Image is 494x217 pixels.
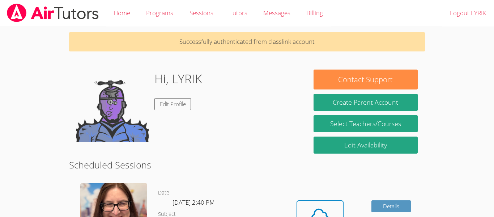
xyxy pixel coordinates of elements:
dt: Date [158,188,169,197]
button: Contact Support [314,70,418,89]
a: Edit Profile [154,98,191,110]
a: Select Teachers/Courses [314,115,418,132]
img: default.png [76,70,149,142]
p: Successfully authenticated from classlink account [69,32,425,51]
a: Edit Availability [314,137,418,154]
a: Details [371,200,411,212]
span: Messages [263,9,290,17]
h2: Scheduled Sessions [69,158,425,172]
span: [DATE] 2:40 PM [173,198,215,206]
h1: Hi, LYRIK [154,70,202,88]
img: airtutors_banner-c4298cdbf04f3fff15de1276eac7730deb9818008684d7c2e4769d2f7ddbe033.png [6,4,99,22]
button: Create Parent Account [314,94,418,111]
